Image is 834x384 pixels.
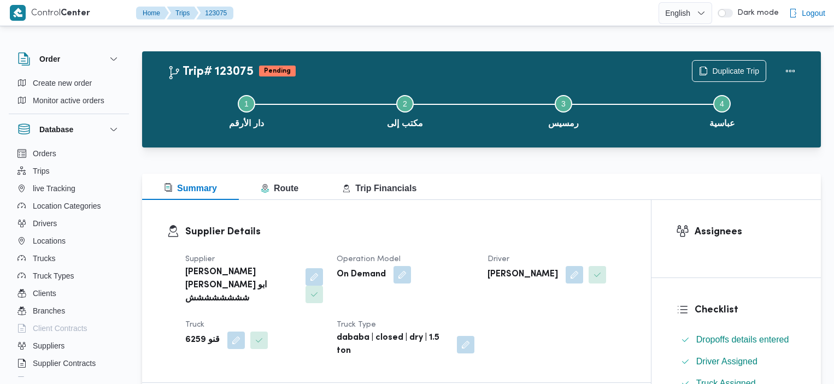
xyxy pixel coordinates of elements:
button: Trucks [13,250,125,267]
button: Client Contracts [13,320,125,337]
span: Route [261,184,298,193]
span: 1 [244,99,249,108]
span: Client Contracts [33,322,87,335]
img: X8yXhbKr1z7QwAAAABJRU5ErkJggg== [10,5,26,21]
h3: Supplier Details [185,225,626,239]
span: Locations [33,234,66,247]
span: Drivers [33,217,57,230]
button: Database [17,123,120,136]
span: Logout [802,7,825,20]
span: عباسية [709,117,735,130]
h3: Checklist [695,303,796,317]
span: دار الأرقم [229,117,263,130]
b: On Demand [337,268,386,281]
b: [PERSON_NAME] [488,268,558,281]
span: Pending [259,66,296,76]
button: Supplier Contracts [13,355,125,372]
button: Order [17,52,120,66]
span: Driver Assigned [696,355,757,368]
button: Clients [13,285,125,302]
button: Trips [167,7,198,20]
span: Driver Assigned [696,357,757,366]
span: Summary [164,184,217,193]
span: Truck Types [33,269,74,282]
span: Monitor active orders [33,94,104,107]
span: Create new order [33,76,92,90]
span: Branches [33,304,65,317]
span: Truck [185,321,204,328]
span: live Tracking [33,182,75,195]
div: Database [9,145,129,381]
button: Actions [779,60,801,82]
b: [PERSON_NAME] [PERSON_NAME] ابو شششششششش [185,266,298,305]
b: Center [61,9,90,17]
b: قنو 6259 [185,334,220,347]
button: Suppliers [13,337,125,355]
span: 3 [561,99,566,108]
button: 123075 [196,7,233,20]
button: Orders [13,145,125,162]
button: عباسية [643,82,801,139]
span: Suppliers [33,339,64,352]
span: Truck Type [337,321,376,328]
h3: Order [39,52,60,66]
span: Operation Model [337,256,401,263]
button: Branches [13,302,125,320]
button: Drivers [13,215,125,232]
h2: Trip# 123075 [167,65,254,79]
button: Dropoffs details entered [677,331,796,348]
span: Clients [33,287,56,300]
button: دار الأرقم [167,82,326,139]
span: Orders [33,147,56,160]
b: dababa | closed | dry | 1.5 ton [337,332,450,358]
span: Driver [488,256,509,263]
button: Logout [784,2,830,24]
span: مكتب إلى [387,117,422,130]
button: live Tracking [13,180,125,197]
span: Trips [33,164,50,178]
span: Location Categories [33,199,101,212]
span: Supplier Contracts [33,357,96,370]
b: Pending [264,68,291,74]
h3: Assignees [695,225,796,239]
button: Trips [13,162,125,180]
div: Order [9,74,129,114]
button: Home [136,7,169,20]
span: Trip Financials [342,184,416,193]
span: 4 [720,99,724,108]
button: Truck Types [13,267,125,285]
iframe: chat widget [11,340,46,373]
span: 2 [403,99,407,108]
span: Supplier [185,256,215,263]
button: Monitor active orders [13,92,125,109]
span: Trucks [33,252,55,265]
button: Create new order [13,74,125,92]
button: Driver Assigned [677,353,796,370]
button: Location Categories [13,197,125,215]
span: Dark mode [733,9,779,17]
button: Locations [13,232,125,250]
span: Duplicate Trip [712,64,759,78]
span: Dropoffs details entered [696,333,789,346]
h3: Database [39,123,73,136]
button: رمسيس [484,82,643,139]
button: مكتب إلى [326,82,484,139]
span: Dropoffs details entered [696,335,789,344]
span: رمسيس [548,117,579,130]
button: Duplicate Trip [692,60,766,82]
